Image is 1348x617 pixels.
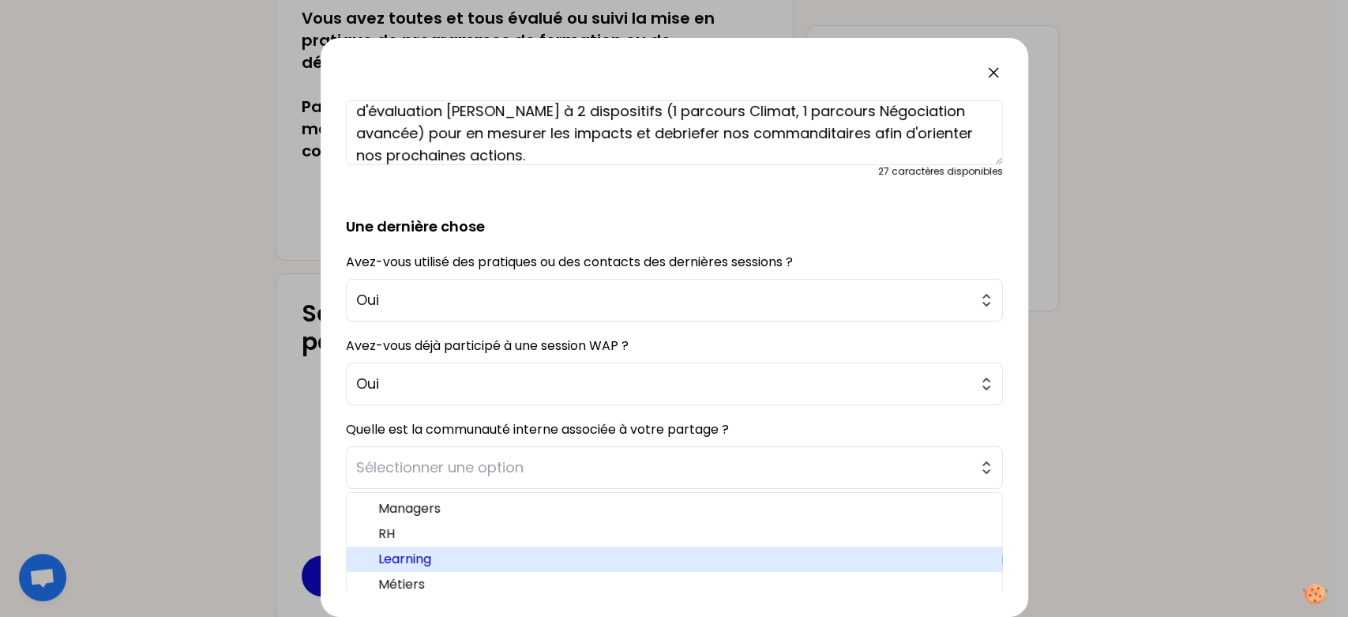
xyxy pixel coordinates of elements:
[346,253,793,271] label: Avez-vous utilisé des pratiques ou des contacts des dernières sessions ?
[346,279,1003,322] button: Oui
[356,457,971,479] span: Sélectionner une option
[346,363,1003,405] button: Oui
[346,190,1003,238] h2: Une dernière chose
[378,499,989,518] span: Managers
[346,420,729,438] label: Quelle est la communauté interne associée à votre partage ?
[1294,574,1336,613] button: Manage your preferences about cookies
[378,525,989,544] span: RH
[346,337,629,355] label: Avez-vous déjà participé à une session WAP ?
[356,289,971,311] span: Oui
[878,165,1003,178] div: 27 caractères disponibles
[356,373,971,395] span: Oui
[346,100,1003,165] textarea: Après avoir certifié plusieurs learning managers, nous avons appliqué la méthode d'évaluation [PE...
[378,550,989,569] span: Learning
[346,492,1003,593] ul: Sélectionner une option
[378,575,989,594] span: Métiers
[346,446,1003,489] button: Sélectionner une option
